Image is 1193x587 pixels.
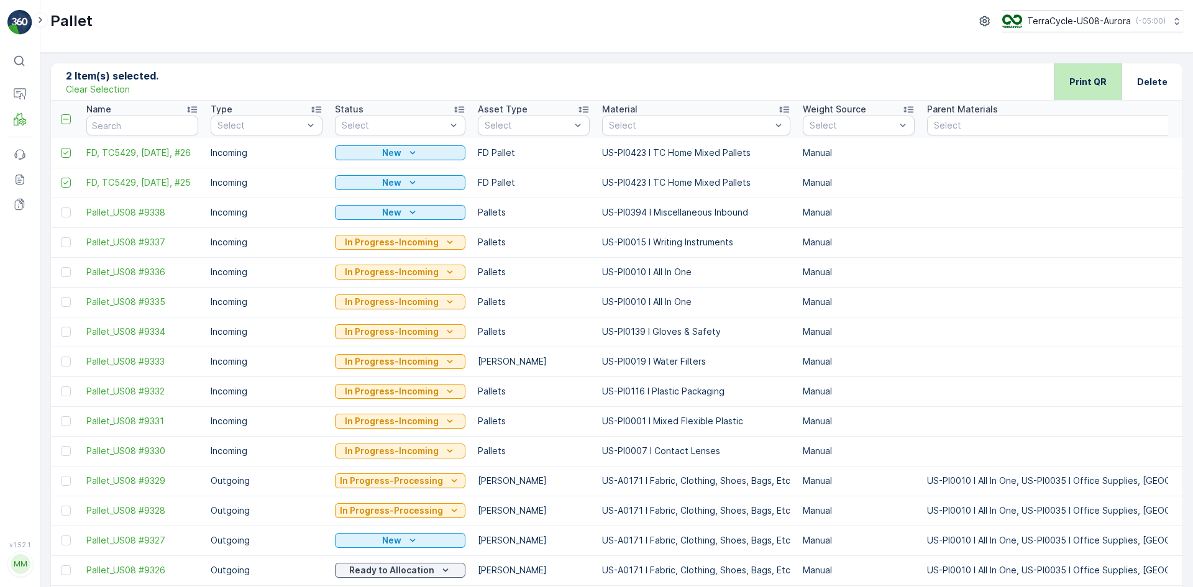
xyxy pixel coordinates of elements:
p: Clear Selection [66,83,130,96]
a: Pallet_US08 #9327 [86,534,198,547]
p: In Progress-Incoming [345,415,439,427]
p: Select [217,119,303,132]
p: Delete [1137,76,1168,88]
a: FD, TC5429, 10/08/25, #26 [86,147,198,159]
p: Asset Type [478,103,528,116]
div: Toggle Row Selected [61,565,71,575]
p: Select [609,119,771,132]
button: New [335,145,465,160]
button: MM [7,551,32,577]
p: Weight Source [803,103,866,116]
div: Toggle Row Selected [61,327,71,337]
div: Toggle Row Selected [61,506,71,516]
p: Incoming [211,385,322,398]
button: Ready to Allocation [335,563,465,578]
p: Manual [803,355,915,368]
p: [PERSON_NAME] [478,355,590,368]
p: Material [602,103,638,116]
p: Select [342,119,446,132]
p: Outgoing [211,475,322,487]
button: In Progress-Incoming [335,414,465,429]
p: In Progress-Incoming [345,355,439,368]
p: ( -05:00 ) [1136,16,1166,26]
p: US-PI0001 I Mixed Flexible Plastic [602,415,790,427]
p: New [382,534,401,547]
button: New [335,533,465,548]
p: Pallets [478,325,590,338]
p: Incoming [211,355,322,368]
p: Manual [803,564,915,576]
p: US-PI0015 I Writing Instruments [602,236,790,248]
button: In Progress-Processing [335,503,465,518]
input: Search [86,116,198,135]
p: US-PI0423 I TC Home Mixed Pallets [602,176,790,189]
p: Manual [803,325,915,338]
span: Pallet_US08 #9338 [86,206,198,219]
a: Pallet_US08 #9336 [86,266,198,278]
p: FD Pallet [478,147,590,159]
p: Print QR [1069,76,1107,88]
span: v 1.52.1 [7,541,32,548]
span: Pallet_US08 #9326 [86,564,198,576]
div: MM [11,554,30,574]
p: Manual [803,504,915,517]
p: Manual [803,534,915,547]
p: Manual [803,266,915,278]
button: In Progress-Incoming [335,444,465,458]
button: In Progress-Incoming [335,384,465,399]
p: In Progress-Incoming [345,296,439,308]
a: Pallet_US08 #9335 [86,296,198,308]
p: Pallets [478,296,590,308]
p: Manual [803,147,915,159]
button: In Progress-Incoming [335,324,465,339]
p: FD Pallet [478,176,590,189]
p: Manual [803,236,915,248]
div: Toggle Row Selected [61,535,71,545]
p: Parent Materials [927,103,998,116]
p: US-PI0007 I Contact Lenses [602,445,790,457]
p: Pallets [478,266,590,278]
p: TerraCycle-US08-Aurora [1027,15,1131,27]
a: Pallet_US08 #9328 [86,504,198,517]
p: US-A0171 I Fabric, Clothing, Shoes, Bags, Etc [602,475,790,487]
p: Manual [803,296,915,308]
p: Manual [803,385,915,398]
p: In Progress-Incoming [345,385,439,398]
span: FD, TC5429, [DATE], #25 [86,176,198,189]
button: TerraCycle-US08-Aurora(-05:00) [1002,10,1183,32]
p: US-PI0019 I Water Filters [602,355,790,368]
div: Toggle Row Selected [61,476,71,486]
p: Type [211,103,232,116]
p: Incoming [211,296,322,308]
p: US-PI0010 I All In One [602,296,790,308]
p: In Progress-Incoming [345,325,439,338]
a: Pallet_US08 #9331 [86,415,198,427]
div: Toggle Row Selected [61,207,71,217]
a: Pallet_US08 #9330 [86,445,198,457]
button: In Progress-Incoming [335,265,465,280]
a: Pallet_US08 #9337 [86,236,198,248]
p: Incoming [211,206,322,219]
p: US-A0171 I Fabric, Clothing, Shoes, Bags, Etc [602,534,790,547]
a: FD, TC5429, 10/08/25, #25 [86,176,198,189]
p: In Progress-Processing [340,504,443,517]
a: Pallet_US08 #9332 [86,385,198,398]
p: US-A0171 I Fabric, Clothing, Shoes, Bags, Etc [602,504,790,517]
p: Manual [803,206,915,219]
button: In Progress-Incoming [335,354,465,369]
div: Toggle Row Selected [61,267,71,277]
button: In Progress-Incoming [335,235,465,250]
img: logo [7,10,32,35]
p: Incoming [211,266,322,278]
a: Pallet_US08 #9334 [86,325,198,338]
p: Incoming [211,415,322,427]
span: Pallet_US08 #9329 [86,475,198,487]
p: Select [485,119,570,132]
p: Pallets [478,206,590,219]
div: Toggle Row Selected [61,237,71,247]
p: Pallet [50,11,93,31]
